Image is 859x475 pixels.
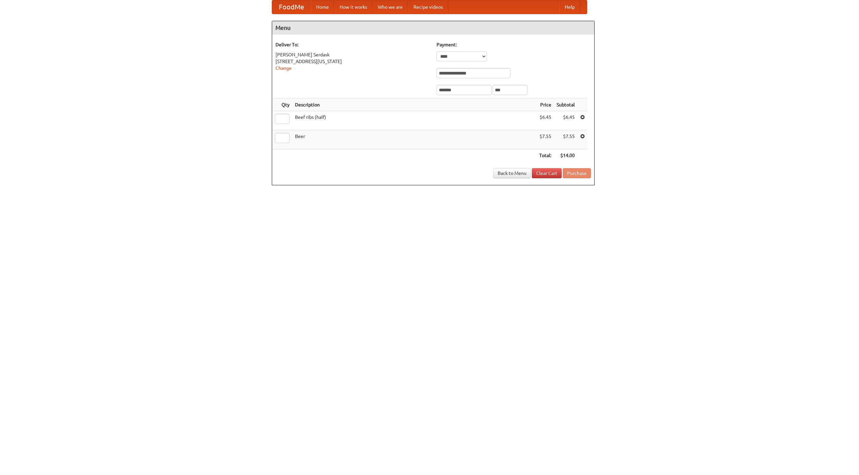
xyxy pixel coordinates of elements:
a: Back to Menu [493,168,531,178]
button: Purchase [563,168,591,178]
th: Description [292,99,537,111]
th: $14.00 [554,149,577,162]
a: Who we are [372,0,408,14]
a: Recipe videos [408,0,448,14]
td: $6.45 [554,111,577,130]
td: Beef ribs (half) [292,111,537,130]
div: [PERSON_NAME] Serdask [275,51,430,58]
td: Beer [292,130,537,149]
a: FoodMe [272,0,311,14]
div: [STREET_ADDRESS][US_STATE] [275,58,430,65]
h5: Deliver To: [275,41,430,48]
h4: Menu [272,21,594,35]
td: $7.55 [554,130,577,149]
th: Subtotal [554,99,577,111]
th: Price [537,99,554,111]
a: How it works [334,0,372,14]
a: Home [311,0,334,14]
h5: Payment: [437,41,591,48]
th: Total: [537,149,554,162]
a: Change [275,65,292,71]
td: $6.45 [537,111,554,130]
td: $7.55 [537,130,554,149]
a: Clear Cart [532,168,562,178]
th: Qty [272,99,292,111]
a: Help [559,0,580,14]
